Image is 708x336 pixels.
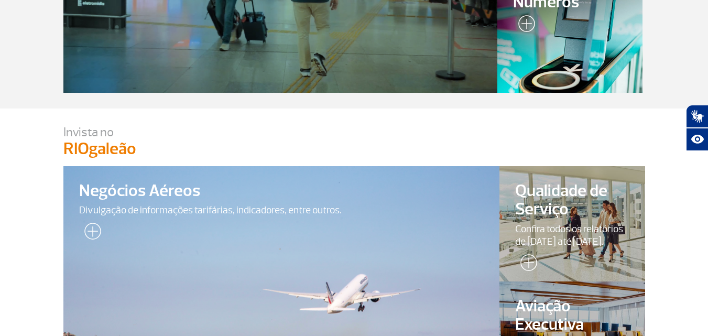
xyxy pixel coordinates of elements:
[686,105,708,128] button: Abrir tradutor de língua de sinais.
[515,254,537,275] img: leia-mais
[63,124,645,140] p: Invista no
[79,204,484,216] span: Divulgação de informações tarifárias, indicadores, entre outros.
[499,166,645,281] a: Qualidade de ServiçoConfira todos os relatórios de [DATE] até [DATE].
[515,182,629,219] span: Qualidade de Serviço
[515,223,629,248] span: Confira todos os relatórios de [DATE] até [DATE].
[686,105,708,151] div: Plugin de acessibilidade da Hand Talk.
[79,182,484,200] span: Negócios Aéreos
[63,140,645,158] p: RIOgaleão
[513,15,535,36] img: leia-mais
[79,223,101,244] img: leia-mais
[515,297,629,334] span: Aviação Executiva
[686,128,708,151] button: Abrir recursos assistivos.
